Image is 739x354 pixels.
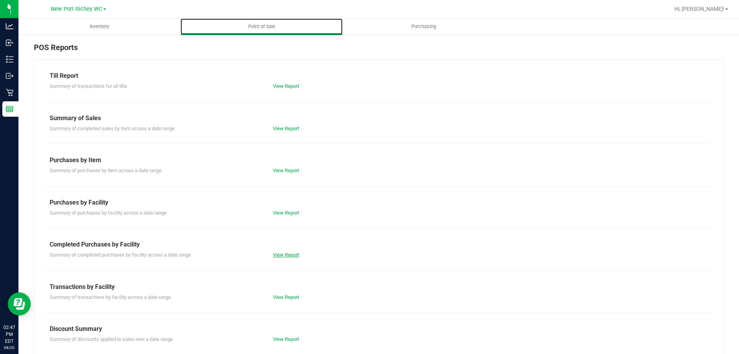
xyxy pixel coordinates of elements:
[674,6,724,12] span: Hi, [PERSON_NAME]!
[50,210,167,216] span: Summary of purchases by facility across a date range
[3,324,15,345] p: 02:47 PM EDT
[34,42,724,59] div: POS Reports
[3,345,15,351] p: 08/20
[238,23,286,30] span: Point of Sale
[273,168,299,173] a: View Report
[50,156,708,165] div: Purchases by Item
[6,89,13,96] inline-svg: Retail
[50,252,191,258] span: Summary of completed purchases by facility across a date range
[51,6,102,12] span: New Port Richey WC
[273,294,299,300] a: View Report
[273,210,299,216] a: View Report
[6,105,13,113] inline-svg: Reports
[8,292,31,315] iframe: Resource center
[50,168,162,173] span: Summary of purchases by item across a date range
[50,198,708,207] div: Purchases by Facility
[6,72,13,80] inline-svg: Outbound
[79,23,120,30] span: Inventory
[6,22,13,30] inline-svg: Analytics
[401,23,446,30] span: Purchasing
[50,126,175,131] span: Summary of completed sales by item across a date range
[6,55,13,63] inline-svg: Inventory
[50,83,127,89] span: Summary of transactions for all tills
[50,294,171,300] span: Summary of transactions by facility across a date range
[273,83,299,89] a: View Report
[50,114,708,123] div: Summary of Sales
[50,324,708,334] div: Discount Summary
[18,18,181,35] a: Inventory
[50,240,708,249] div: Completed Purchases by Facility
[343,18,505,35] a: Purchasing
[273,252,299,258] a: View Report
[6,39,13,47] inline-svg: Inbound
[273,336,299,342] a: View Report
[273,126,299,131] a: View Report
[50,336,173,342] span: Summary of discounts applied to sales over a date range
[50,282,708,292] div: Transactions by Facility
[50,71,708,81] div: Till Report
[181,18,343,35] a: Point of Sale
